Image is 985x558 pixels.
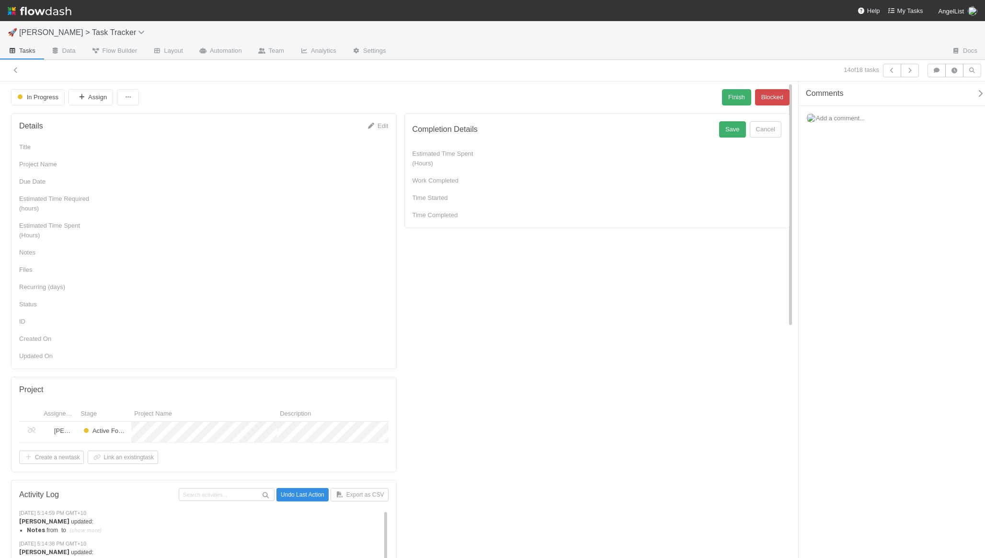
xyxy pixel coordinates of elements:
div: Title [19,142,91,152]
button: Blocked [755,89,790,105]
a: Team [250,44,292,59]
button: Assign [69,89,113,105]
button: Save [719,121,746,138]
a: My Tasks [888,6,923,16]
div: Estimated Time Spent (Hours) [412,149,484,168]
div: Help [858,6,880,16]
button: Undo Last Action [276,488,329,501]
span: [PERSON_NAME] [54,427,105,434]
div: Time Completed [412,210,484,220]
strong: [PERSON_NAME] [19,548,69,556]
a: Automation [191,44,250,59]
h5: Completion Details [412,125,478,134]
strong: Notes [27,526,45,534]
img: avatar_8e0a024e-b700-4f9f-aecf-6f1e79dccd3c.png [806,113,816,123]
span: [PERSON_NAME] > Task Tracker [19,28,149,36]
h5: Activity Log [19,490,177,500]
span: Comments [806,89,844,98]
button: Link an existingtask [88,451,158,464]
span: Tasks [8,46,35,56]
div: Recurring (days) [19,282,91,292]
img: avatar_8e0a024e-b700-4f9f-aecf-6f1e79dccd3c.png [45,427,53,434]
div: [PERSON_NAME] [45,426,73,436]
div: Work Completed [412,176,484,186]
button: Export as CSV [331,488,389,501]
a: Flow Builder [83,44,145,59]
div: Due Date [19,177,91,186]
div: updated: [19,517,396,535]
div: Project Name [19,160,91,169]
span: AngelList [939,8,964,15]
span: In Progress [15,93,58,101]
h5: Project [19,385,44,395]
div: Created On [19,334,91,344]
div: Estimated Time Required (hours) [19,194,91,213]
button: In Progress [11,89,65,105]
div: Updated On [19,351,91,361]
input: Search activities... [179,488,275,501]
span: My Tasks [888,7,923,14]
img: logo-inverted-e16ddd16eac7371096b0.svg [8,3,71,19]
div: Files [19,265,91,275]
h5: Details [19,121,43,131]
button: Cancel [750,121,781,138]
a: Data [43,44,83,59]
a: Docs [944,44,985,59]
div: ID [19,317,91,326]
span: Stage [80,409,97,418]
button: Finish [722,89,751,105]
div: Time Started [412,193,484,203]
a: Settings [344,44,394,59]
span: (show more) [69,527,102,534]
div: Active Focus (Current Week) [81,426,126,436]
div: Estimated Time Spent (Hours) [19,221,91,240]
span: Active Focus (Current Week) [81,427,172,434]
span: Project Name [134,409,172,418]
span: 14 of 18 tasks [844,65,879,75]
span: Assigned To [44,409,75,418]
a: Edit [366,122,388,129]
span: 🚀 [8,28,17,36]
div: [DATE] 5:14:59 PM GMT+10 [19,509,396,517]
div: [DATE] 5:14:38 PM GMT+10 [19,540,396,548]
strong: [PERSON_NAME] [19,518,69,525]
a: Analytics [292,44,344,59]
summary: Notes from to (show more) [27,526,396,535]
a: Layout [145,44,191,59]
span: Add a comment... [816,115,865,122]
img: avatar_8e0a024e-b700-4f9f-aecf-6f1e79dccd3c.png [968,6,977,16]
div: Notes [19,248,91,257]
div: Status [19,300,91,309]
span: Flow Builder [91,46,137,56]
button: Create a newtask [19,451,84,464]
span: Description [280,409,311,418]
